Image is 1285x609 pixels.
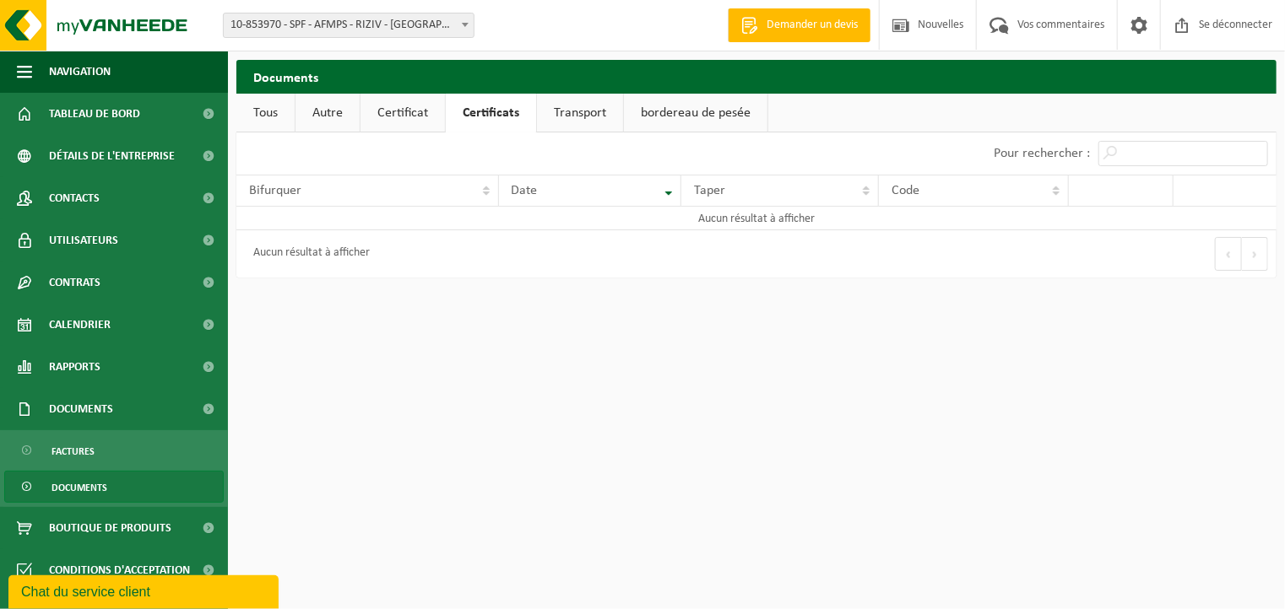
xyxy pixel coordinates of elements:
font: Tous [253,106,278,120]
a: Documents [4,471,224,503]
font: Documents [52,483,107,493]
font: Transport [554,106,606,120]
font: Vos commentaires [1017,19,1104,31]
font: Utilisateurs [49,234,118,247]
font: Se déconnecter [1199,19,1272,31]
font: Taper [694,184,725,197]
font: Documents [253,72,318,85]
font: Détails de l'entreprise [49,150,175,163]
span: 10-853970 - SPF - AFMPS - RIZIV - BRUXELLES [224,13,474,37]
font: Code [892,184,919,197]
a: Factures [4,434,224,466]
font: Certificats [463,106,519,120]
font: Nouvelles [918,19,963,31]
font: Pour rechercher : [994,148,1090,161]
font: Documents [49,403,113,416]
font: Aucun résultat à afficher [698,213,815,225]
font: Factures [52,447,95,457]
button: Next [1242,237,1268,271]
font: Aucun résultat à afficher [253,246,370,259]
font: Rapports [49,361,100,374]
font: Contrats [49,277,100,289]
font: Demander un devis [767,19,858,31]
font: Autre [312,106,343,120]
span: 10-853970 - SPF - AFMPS - RIZIV - BRUXELLES [223,13,474,38]
iframe: widget de discussion [8,572,282,609]
font: Boutique de produits [49,522,171,535]
button: Previous [1215,237,1242,271]
font: Conditions d'acceptation [49,564,190,577]
font: Calendrier [49,319,111,331]
font: Bifurquer [249,184,301,197]
font: Certificat [377,106,428,120]
font: Navigation [49,66,111,78]
font: Tableau de bord [49,108,140,121]
a: Demander un devis [728,8,870,42]
font: 10-853970 - SPF - AFMPS - RIZIV - [GEOGRAPHIC_DATA] [230,19,493,31]
font: Contacts [49,192,100,205]
font: bordereau de pesée [641,106,751,120]
font: Date [512,184,538,197]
